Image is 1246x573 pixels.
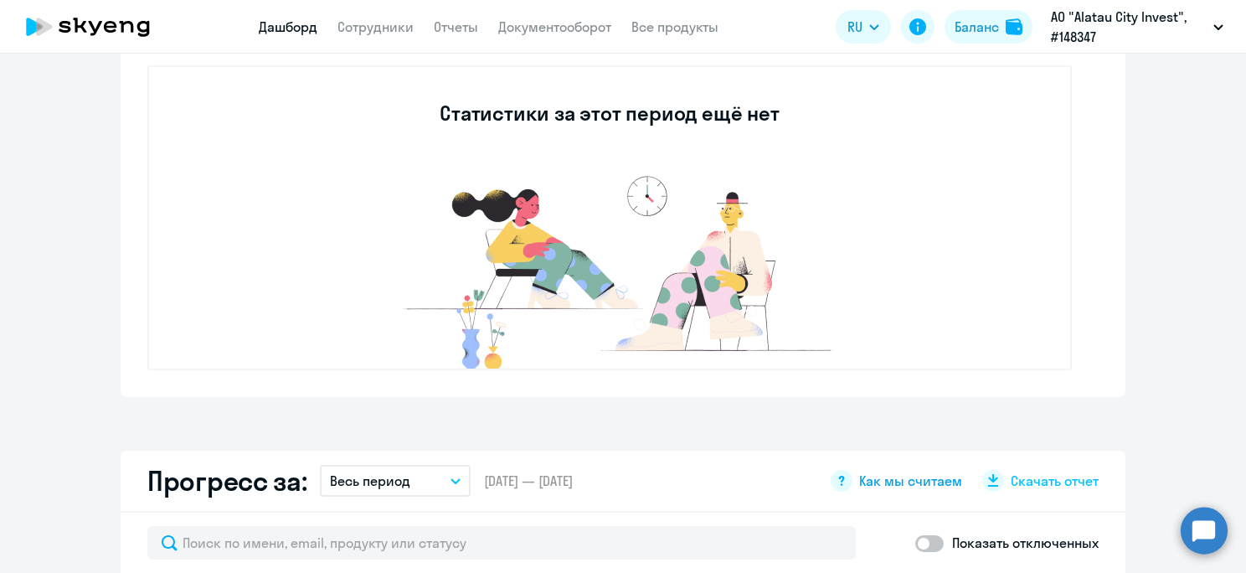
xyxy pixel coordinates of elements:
[498,18,611,35] a: Документооборот
[434,18,478,35] a: Отчеты
[320,465,471,497] button: Весь период
[147,526,856,560] input: Поиск по имени, email, продукту или статусу
[440,100,779,126] h3: Статистики за этот период ещё нет
[259,18,317,35] a: Дашборд
[631,18,718,35] a: Все продукты
[1006,18,1022,35] img: balance
[1051,7,1207,47] p: АО "Alatau City Invest", #148347
[945,10,1032,44] button: Балансbalance
[847,17,862,37] span: RU
[484,472,573,490] span: [DATE] — [DATE]
[330,471,410,491] p: Весь период
[147,464,306,498] h2: Прогресс за:
[836,10,891,44] button: RU
[859,472,962,490] span: Как мы считаем
[337,18,414,35] a: Сотрудники
[1043,7,1232,47] button: АО "Alatau City Invest", #148347
[358,168,861,369] img: no-data
[1011,472,1099,490] span: Скачать отчет
[955,17,999,37] div: Баланс
[952,533,1099,553] p: Показать отключенных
